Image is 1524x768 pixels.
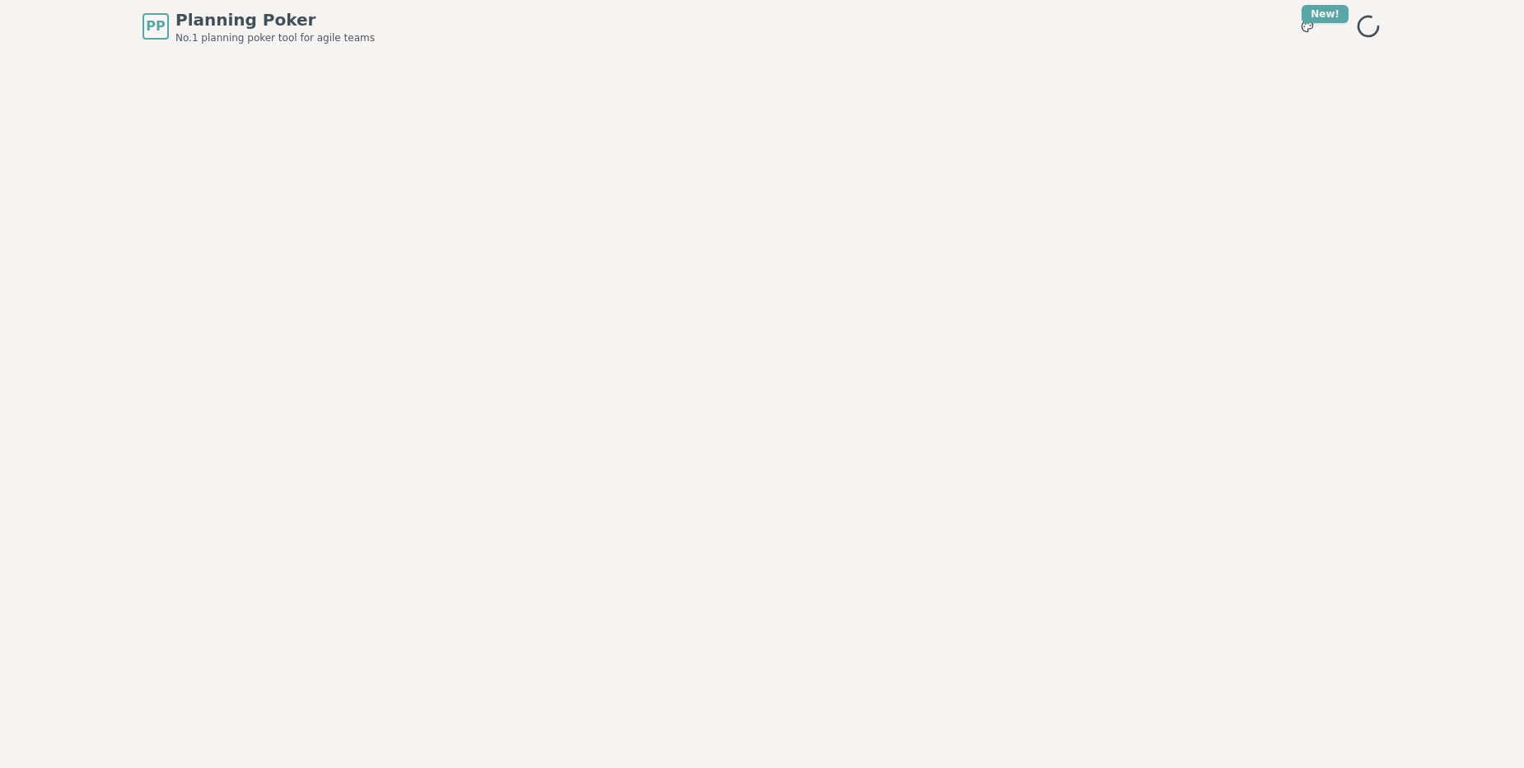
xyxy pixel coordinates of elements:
[175,8,375,31] span: Planning Poker
[1302,5,1349,23] div: New!
[143,8,375,44] a: PPPlanning PokerNo.1 planning poker tool for agile teams
[146,16,165,36] span: PP
[175,31,375,44] span: No.1 planning poker tool for agile teams
[1293,12,1322,41] button: New!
